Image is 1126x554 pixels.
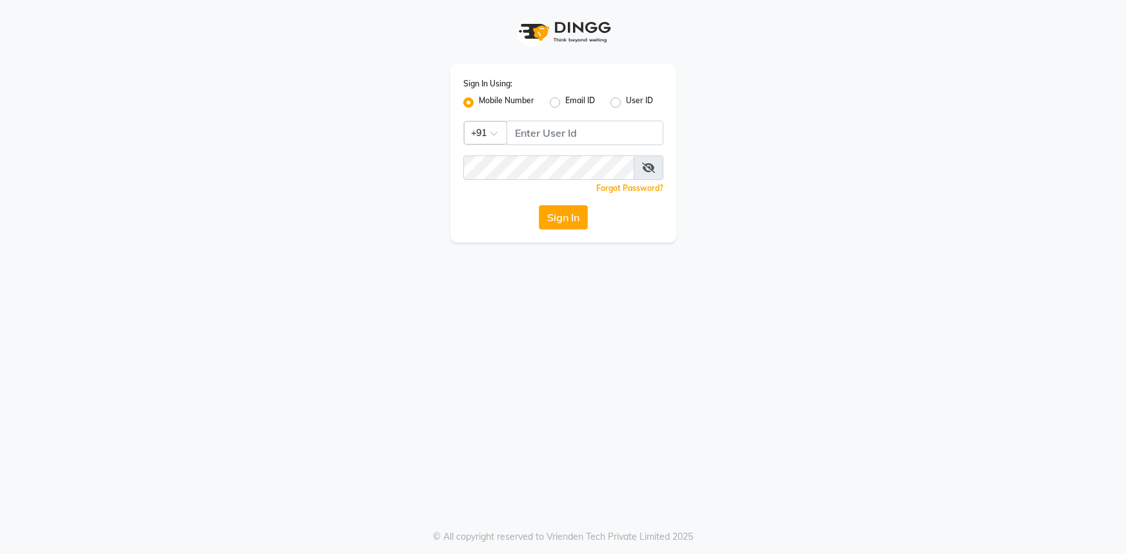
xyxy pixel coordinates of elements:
[565,95,595,110] label: Email ID
[539,205,588,230] button: Sign In
[463,78,512,90] label: Sign In Using:
[626,95,653,110] label: User ID
[463,155,634,180] input: Username
[479,95,534,110] label: Mobile Number
[512,13,615,51] img: logo1.svg
[596,183,663,193] a: Forgot Password?
[507,121,663,145] input: Username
